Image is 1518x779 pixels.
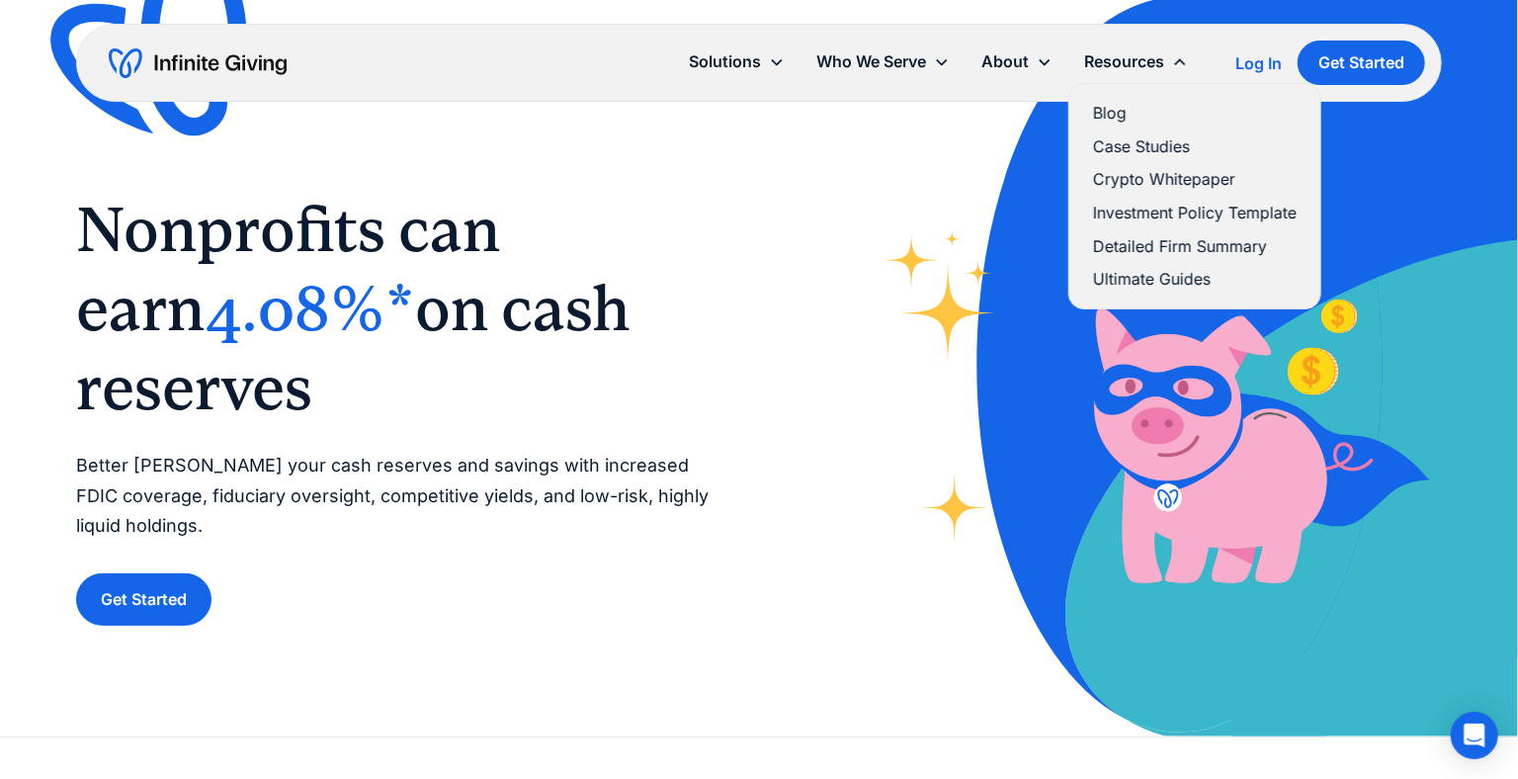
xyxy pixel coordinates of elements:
a: Get Started [1298,41,1425,85]
div: Solutions [673,41,801,83]
a: Blog [1093,100,1297,127]
nav: Resources [1068,83,1321,309]
a: Investment Policy Template [1093,200,1297,226]
span: Nonprofits can earn [76,193,500,345]
div: Resources [1084,48,1164,75]
div: About [966,41,1068,83]
div: Who We Serve [801,41,966,83]
p: Better [PERSON_NAME] your cash reserves and savings with increased FDIC coverage, fiduciary overs... [76,451,719,542]
h1: ‍ ‍ [76,190,719,427]
div: Solutions [689,48,761,75]
div: About [981,48,1029,75]
a: Detailed Firm Summary [1093,233,1297,260]
a: Case Studies [1093,133,1297,160]
a: Get Started [76,573,211,626]
div: Who We Serve [816,48,926,75]
a: Ultimate Guides [1093,266,1297,293]
div: Resources [1068,41,1204,83]
a: Log In [1235,51,1282,75]
div: Open Intercom Messenger [1451,712,1498,759]
span: 4.08%* [205,272,415,345]
a: Crypto Whitepaper [1093,166,1297,193]
div: Log In [1235,55,1282,71]
a: home [109,47,287,79]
